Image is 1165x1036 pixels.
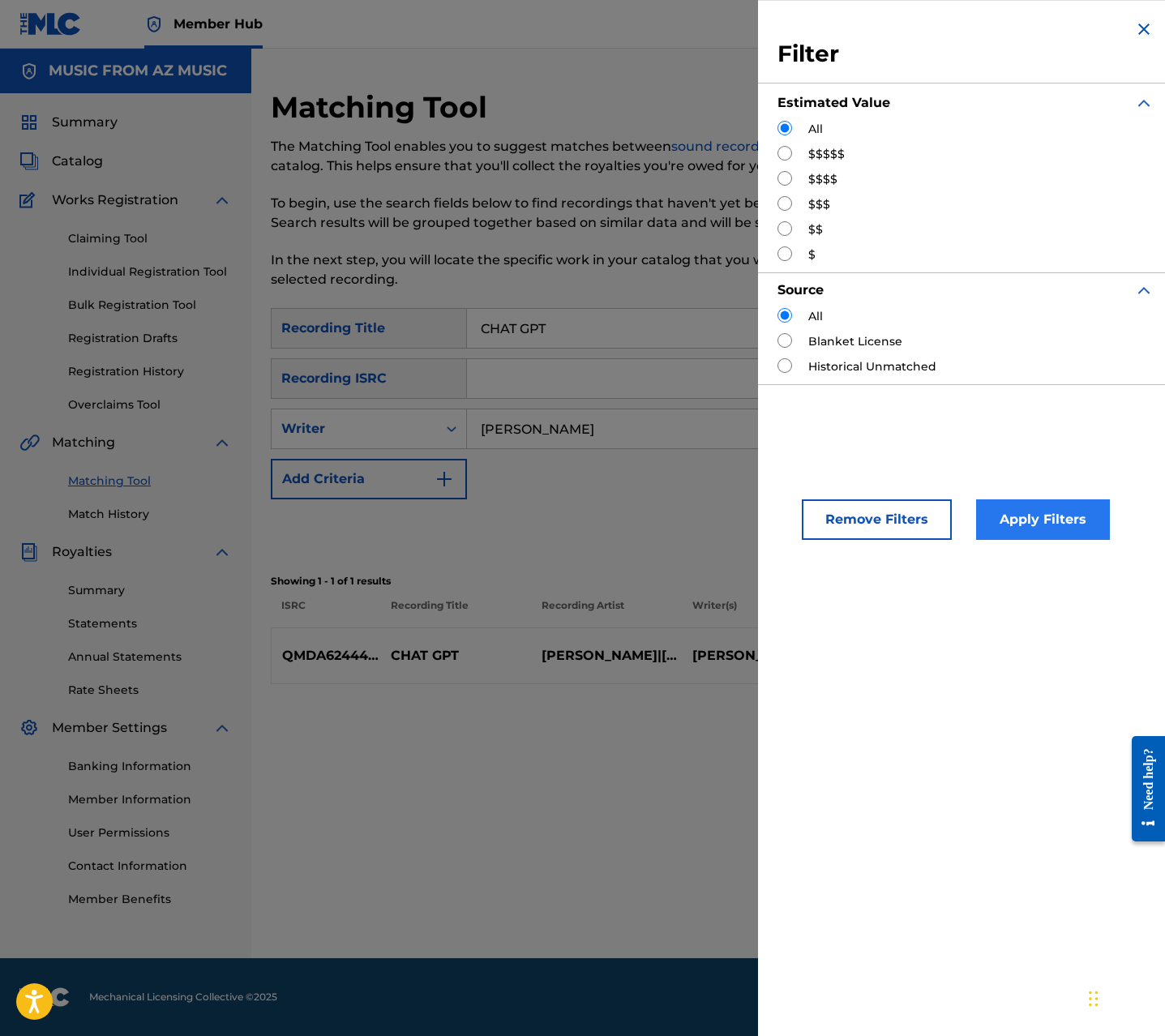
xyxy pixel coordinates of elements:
[68,649,232,666] a: Annual Statements
[808,308,823,325] label: All
[19,152,39,171] img: Catalog
[777,40,1154,69] h3: Filter
[52,433,115,452] span: Matching
[68,330,232,347] a: Registration Drafts
[19,152,103,171] a: CatalogCatalog
[281,419,427,439] div: Writer
[435,469,454,489] img: 9d2ae6d4665cec9f34b9.svg
[682,646,833,666] p: [PERSON_NAME], [PERSON_NAME]
[271,137,944,176] p: The Matching Tool enables you to suggest matches between and works in your catalog. This helps en...
[68,582,232,599] a: Summary
[52,718,167,738] span: Member Settings
[68,396,232,413] a: Overclaims Tool
[271,308,1146,564] form: Search Form
[68,682,232,699] a: Rate Sheets
[19,12,82,36] img: MLC Logo
[212,433,232,452] img: expand
[808,146,845,163] label: $$$$$
[531,646,682,666] p: [PERSON_NAME]|[PERSON_NAME]
[212,542,232,562] img: expand
[68,297,232,314] a: Bulk Registration Tool
[271,598,379,627] p: ISRC
[272,646,380,666] p: QMDA62444111
[271,194,944,233] p: To begin, use the search fields below to find recordings that haven't yet been matched to your wo...
[682,598,833,627] p: Writer(s)
[271,574,1146,589] p: Showing 1 - 1 of 1 results
[68,891,232,908] a: Member Benefits
[777,95,890,110] strong: Estimated Value
[271,89,495,126] h2: Matching Tool
[671,139,787,154] a: sound recordings
[212,718,232,738] img: expand
[52,152,103,171] span: Catalog
[808,246,816,263] label: $
[808,333,902,350] label: Blanket License
[1134,93,1154,113] img: expand
[1089,974,1099,1023] div: Drag
[68,858,232,875] a: Contact Information
[808,121,823,138] label: All
[68,363,232,380] a: Registration History
[89,990,277,1004] span: Mechanical Licensing Collective © 2025
[212,191,232,210] img: expand
[49,62,227,80] h5: MUSIC FROM AZ MUSIC
[52,542,112,562] span: Royalties
[976,499,1110,540] button: Apply Filters
[19,113,39,132] img: Summary
[68,615,232,632] a: Statements
[1134,280,1154,300] img: expand
[808,196,830,213] label: $$$
[19,987,70,1007] img: logo
[19,433,40,452] img: Matching
[68,263,232,280] a: Individual Registration Tool
[802,499,952,540] button: Remove Filters
[52,113,118,132] span: Summary
[173,15,263,33] span: Member Hub
[808,171,837,188] label: $$$$
[380,646,531,666] p: CHAT GPT
[68,791,232,808] a: Member Information
[19,113,118,132] a: SummarySummary
[68,473,232,490] a: Matching Tool
[19,718,39,738] img: Member Settings
[19,62,39,81] img: Accounts
[68,758,232,775] a: Banking Information
[1120,724,1165,854] iframe: Resource Center
[531,598,682,627] p: Recording Artist
[68,230,232,247] a: Claiming Tool
[777,282,824,298] strong: Source
[52,191,178,210] span: Works Registration
[19,191,41,210] img: Works Registration
[808,358,936,375] label: Historical Unmatched
[379,598,530,627] p: Recording Title
[68,506,232,523] a: Match History
[19,542,39,562] img: Royalties
[271,250,944,289] p: In the next step, you will locate the specific work in your catalog that you want to match to the...
[808,221,823,238] label: $$
[144,15,164,34] img: Top Rightsholder
[271,459,467,499] button: Add Criteria
[68,824,232,841] a: User Permissions
[1084,958,1165,1036] iframe: Chat Widget
[1134,19,1154,39] img: close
